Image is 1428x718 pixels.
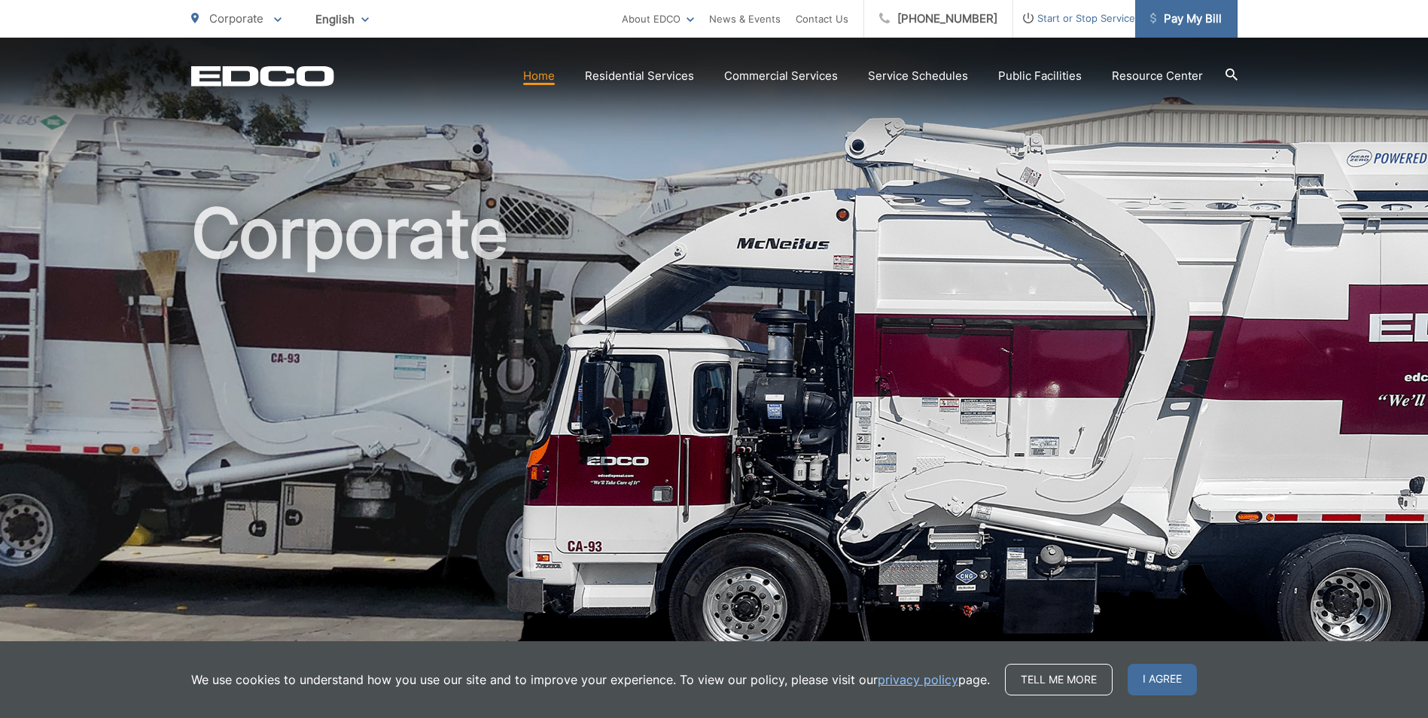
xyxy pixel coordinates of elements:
[585,67,694,85] a: Residential Services
[998,67,1082,85] a: Public Facilities
[191,65,334,87] a: EDCD logo. Return to the homepage.
[191,671,990,689] p: We use cookies to understand how you use our site and to improve your experience. To view our pol...
[1005,664,1113,695] a: Tell me more
[622,10,694,28] a: About EDCO
[304,6,380,32] span: English
[724,67,838,85] a: Commercial Services
[523,67,555,85] a: Home
[709,10,781,28] a: News & Events
[796,10,848,28] a: Contact Us
[1128,664,1197,695] span: I agree
[1150,10,1222,28] span: Pay My Bill
[878,671,958,689] a: privacy policy
[1112,67,1203,85] a: Resource Center
[868,67,968,85] a: Service Schedules
[209,11,263,26] span: Corporate
[191,196,1238,672] h1: Corporate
